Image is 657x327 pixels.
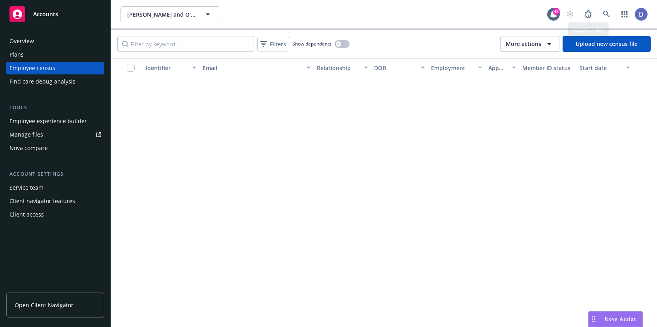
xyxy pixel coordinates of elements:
[200,58,314,77] button: Email
[146,64,188,72] div: Identifier
[9,128,43,141] div: Manage files
[605,316,636,322] span: Nova Assist
[580,6,596,22] a: Report a Bug
[270,40,286,48] span: Filters
[292,40,331,47] span: Show dependents
[6,3,104,25] a: Accounts
[143,58,200,77] button: Identifier
[203,64,302,72] div: Email
[485,58,520,77] button: App status
[120,6,219,22] button: [PERSON_NAME] and O'Dell LLC
[6,48,104,61] a: Plans
[428,58,485,77] button: Employment
[6,62,104,74] a: Employee census
[588,311,643,327] button: Nova Assist
[6,75,104,88] a: Find care debug analysis
[519,58,576,77] button: Member ID status
[635,8,648,21] img: photo
[563,36,651,52] a: Upload new census file
[9,195,75,207] div: Client navigator features
[617,6,633,22] a: Switch app
[9,181,43,194] div: Service team
[576,58,633,77] button: Start date
[374,64,416,72] div: DOB
[6,115,104,127] a: Employee experience builder
[127,64,135,72] input: Select all
[6,181,104,194] a: Service team
[117,36,254,52] input: Filter by keyword...
[6,170,104,178] div: Account settings
[599,6,614,22] a: Search
[6,208,104,221] a: Client access
[314,58,371,77] button: Relationship
[580,64,621,72] div: Start date
[431,64,473,72] div: Employment
[371,58,428,77] button: DOB
[9,115,87,127] div: Employee experience builder
[589,312,599,327] div: Drag to move
[127,10,196,19] span: [PERSON_NAME] and O'Dell LLC
[488,64,508,72] div: App status
[15,301,73,309] span: Open Client Navigator
[9,35,34,48] div: Overview
[9,142,48,154] div: Nova compare
[506,40,541,48] span: More actions
[317,64,359,72] div: Relationship
[500,36,559,52] button: More actions
[257,37,289,51] button: Filters
[6,35,104,48] a: Overview
[9,208,44,221] div: Client access
[522,64,573,72] div: Member ID status
[553,8,560,15] div: 42
[6,142,104,154] a: Nova compare
[9,62,55,74] div: Employee census
[33,11,58,17] span: Accounts
[9,75,75,88] div: Find care debug analysis
[562,6,578,22] a: Start snowing
[6,128,104,141] a: Manage files
[6,104,104,112] div: Tools
[9,48,24,61] div: Plans
[6,195,104,207] a: Client navigator features
[259,38,288,50] span: Filters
